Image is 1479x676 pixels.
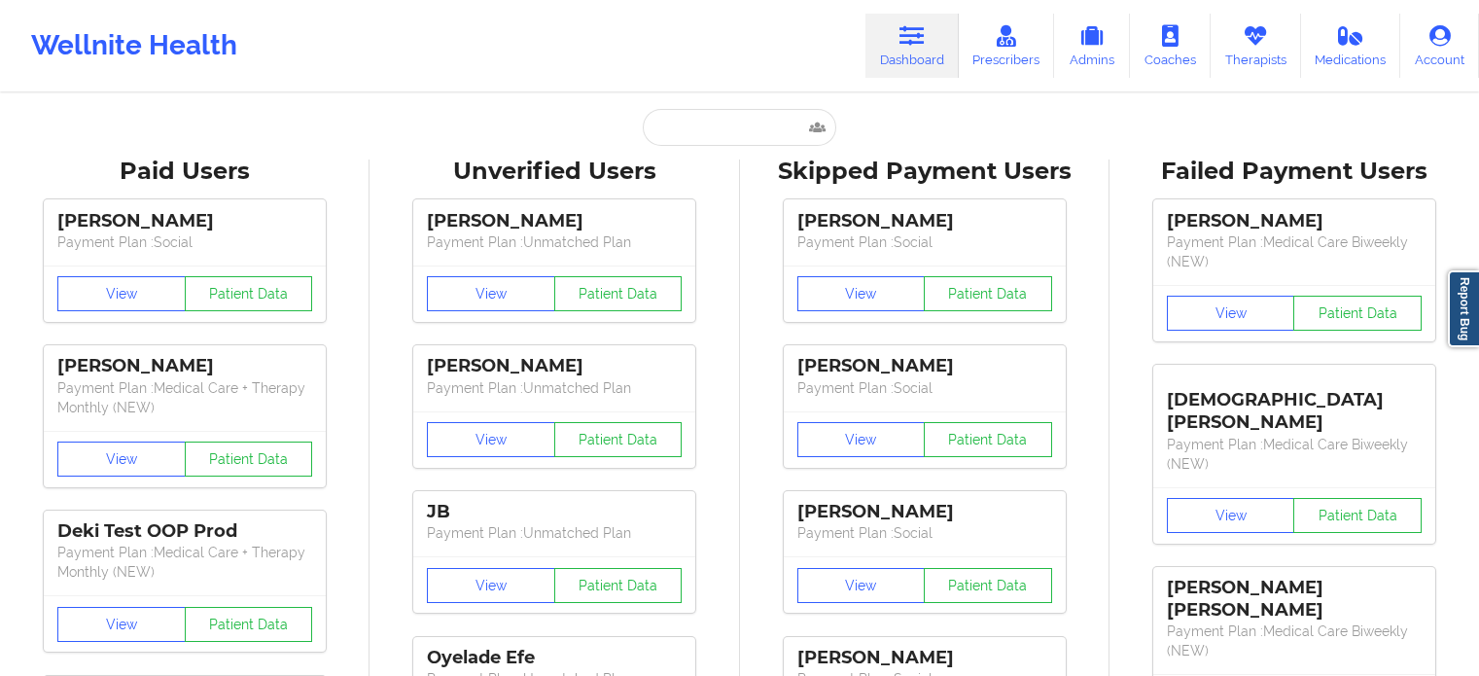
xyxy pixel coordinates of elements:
button: Patient Data [1293,498,1422,533]
button: Patient Data [924,568,1052,603]
div: [PERSON_NAME] [797,355,1052,377]
p: Payment Plan : Medical Care Biweekly (NEW) [1167,435,1422,474]
button: Patient Data [1293,296,1422,331]
a: Prescribers [959,14,1055,78]
p: Payment Plan : Unmatched Plan [427,523,682,543]
div: Unverified Users [383,157,725,187]
div: [PERSON_NAME] [797,210,1052,232]
p: Payment Plan : Social [57,232,312,252]
div: [PERSON_NAME] [PERSON_NAME] [1167,577,1422,622]
button: View [57,607,186,642]
a: Admins [1054,14,1130,78]
div: [PERSON_NAME] [797,647,1052,669]
p: Payment Plan : Medical Care + Therapy Monthly (NEW) [57,378,312,417]
button: View [797,276,926,311]
div: Paid Users [14,157,356,187]
div: Oyelade Efe [427,647,682,669]
button: Patient Data [185,276,313,311]
div: [DEMOGRAPHIC_DATA][PERSON_NAME] [1167,374,1422,434]
button: View [427,422,555,457]
button: View [797,422,926,457]
div: Skipped Payment Users [754,157,1096,187]
div: Failed Payment Users [1123,157,1465,187]
p: Payment Plan : Medical Care Biweekly (NEW) [1167,622,1422,660]
div: Deki Test OOP Prod [57,520,312,543]
button: Patient Data [554,276,683,311]
button: Patient Data [185,607,313,642]
a: Dashboard [865,14,959,78]
button: Patient Data [554,422,683,457]
div: [PERSON_NAME] [427,210,682,232]
p: Payment Plan : Social [797,232,1052,252]
button: Patient Data [924,422,1052,457]
div: [PERSON_NAME] [427,355,682,377]
button: View [427,568,555,603]
button: View [57,442,186,477]
button: View [1167,498,1295,533]
div: [PERSON_NAME] [57,210,312,232]
div: [PERSON_NAME] [797,501,1052,523]
p: Payment Plan : Social [797,523,1052,543]
a: Account [1400,14,1479,78]
button: Patient Data [554,568,683,603]
a: Therapists [1211,14,1301,78]
button: View [1167,296,1295,331]
button: View [797,568,926,603]
p: Payment Plan : Unmatched Plan [427,232,682,252]
div: JB [427,501,682,523]
a: Medications [1301,14,1401,78]
button: Patient Data [924,276,1052,311]
p: Payment Plan : Medical Care + Therapy Monthly (NEW) [57,543,312,582]
p: Payment Plan : Unmatched Plan [427,378,682,398]
button: Patient Data [185,442,313,477]
button: View [57,276,186,311]
p: Payment Plan : Medical Care Biweekly (NEW) [1167,232,1422,271]
div: [PERSON_NAME] [57,355,312,377]
a: Report Bug [1448,270,1479,347]
p: Payment Plan : Social [797,378,1052,398]
a: Coaches [1130,14,1211,78]
div: [PERSON_NAME] [1167,210,1422,232]
button: View [427,276,555,311]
